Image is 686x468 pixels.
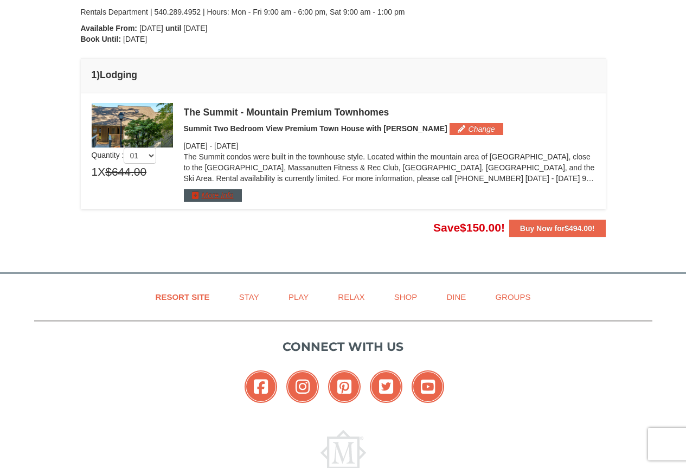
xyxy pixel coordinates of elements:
[105,164,146,180] span: $644.00
[381,285,431,309] a: Shop
[98,164,105,180] span: X
[81,24,138,33] strong: Available From:
[123,35,147,43] span: [DATE]
[183,24,207,33] span: [DATE]
[142,285,223,309] a: Resort Site
[92,151,157,159] span: Quantity :
[184,189,242,201] button: More Info
[139,24,163,33] span: [DATE]
[81,35,121,43] strong: Book Until:
[433,221,505,234] span: Save !
[433,285,479,309] a: Dine
[184,151,595,184] p: The Summit condos were built in the townhouse style. Located within the mountain area of [GEOGRAP...
[92,69,595,80] h4: 1 Lodging
[165,24,182,33] strong: until
[97,69,100,80] span: )
[92,103,173,148] img: 19219034-1-0eee7e00.jpg
[275,285,322,309] a: Play
[460,221,501,234] span: $150.00
[509,220,606,237] button: Buy Now for$494.00!
[92,164,98,180] span: 1
[226,285,273,309] a: Stay
[34,338,652,356] p: Connect with us
[520,224,595,233] strong: Buy Now for !
[184,107,595,118] div: The Summit - Mountain Premium Townhomes
[450,123,503,135] button: Change
[324,285,378,309] a: Relax
[482,285,544,309] a: Groups
[184,124,447,133] span: Summit Two Bedroom View Premium Town House with [PERSON_NAME]
[184,142,208,150] span: [DATE]
[214,142,238,150] span: [DATE]
[565,224,592,233] span: $494.00
[209,142,212,150] span: -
